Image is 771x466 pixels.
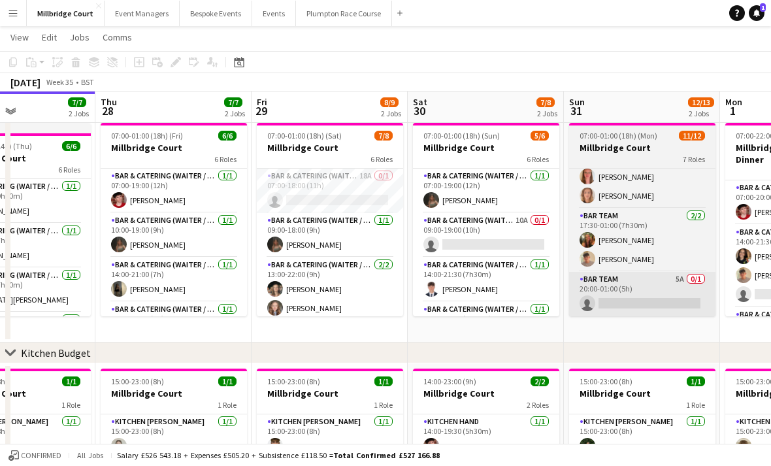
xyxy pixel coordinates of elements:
[569,272,715,316] app-card-role: Bar Team5A0/120:00-01:00 (5h)
[101,213,247,258] app-card-role: Bar & Catering (Waiter / waitress)1/110:00-19:00 (9h)[PERSON_NAME]
[749,5,764,21] a: 1
[413,414,559,459] app-card-role: Kitchen Hand1/114:00-19:30 (5h30m)[PERSON_NAME]
[267,131,342,141] span: 07:00-01:00 (18h) (Sat)
[683,154,705,164] span: 7 Roles
[62,376,80,386] span: 1/1
[101,123,247,316] app-job-card: 07:00-01:00 (18h) (Fri)6/6Millbridge Court6 RolesBar & Catering (Waiter / waitress)1/107:00-19:00...
[531,376,549,386] span: 2/2
[101,96,117,108] span: Thu
[413,142,559,154] h3: Millbridge Court
[380,97,399,107] span: 8/9
[101,388,247,399] h3: Millbridge Court
[21,346,91,359] div: Kitchen Budget
[62,141,80,151] span: 6/6
[101,258,247,302] app-card-role: Bar & Catering (Waiter / waitress)1/114:00-21:00 (7h)[PERSON_NAME]
[10,76,41,89] div: [DATE]
[252,1,296,26] button: Events
[69,108,89,118] div: 2 Jobs
[61,400,80,410] span: 1 Role
[257,169,403,213] app-card-role: Bar & Catering (Waiter / waitress)18A0/107:00-18:00 (11h)
[257,414,403,459] app-card-role: Kitchen [PERSON_NAME]1/115:00-23:00 (8h)[PERSON_NAME]
[688,97,714,107] span: 12/13
[111,376,164,386] span: 15:00-23:00 (8h)
[225,108,245,118] div: 2 Jobs
[74,450,106,460] span: All jobs
[413,213,559,258] app-card-role: Bar & Catering (Waiter / waitress)10A0/109:00-19:00 (10h)
[21,451,61,460] span: Confirmed
[760,3,766,12] span: 1
[255,103,267,118] span: 29
[413,96,427,108] span: Sat
[580,376,632,386] span: 15:00-23:00 (8h)
[689,108,714,118] div: 2 Jobs
[267,376,320,386] span: 15:00-23:00 (8h)
[333,450,440,460] span: Total Confirmed £527 166.88
[214,154,237,164] span: 6 Roles
[569,414,715,459] app-card-role: Kitchen [PERSON_NAME]1/115:00-23:00 (8h)[PERSON_NAME]
[218,376,237,386] span: 1/1
[686,400,705,410] span: 1 Role
[723,103,742,118] span: 1
[531,131,549,141] span: 5/6
[224,97,242,107] span: 7/7
[27,1,105,26] button: Millbridge Court
[374,131,393,141] span: 7/8
[370,154,393,164] span: 6 Roles
[58,165,80,175] span: 6 Roles
[180,1,252,26] button: Bespoke Events
[70,31,90,43] span: Jobs
[381,108,401,118] div: 2 Jobs
[81,77,94,87] div: BST
[257,213,403,258] app-card-role: Bar & Catering (Waiter / waitress)1/109:00-18:00 (9h)[PERSON_NAME]
[536,97,555,107] span: 7/8
[569,142,715,154] h3: Millbridge Court
[527,400,549,410] span: 2 Roles
[65,29,95,46] a: Jobs
[569,123,715,316] app-job-card: 07:00-01:00 (18h) (Mon)11/12Millbridge Court7 RolesBar & Catering (Waiter / waitress)3/317:30-23:...
[257,96,267,108] span: Fri
[37,29,62,46] a: Edit
[101,302,247,346] app-card-role: Bar & Catering (Waiter / waitress)1/114:00-22:00 (8h)
[413,258,559,302] app-card-role: Bar & Catering (Waiter / waitress)1/114:00-21:30 (7h30m)[PERSON_NAME]
[423,131,500,141] span: 07:00-01:00 (18h) (Sun)
[7,448,63,463] button: Confirmed
[101,369,247,459] app-job-card: 15:00-23:00 (8h)1/1Millbridge Court1 RoleKitchen [PERSON_NAME]1/115:00-23:00 (8h)[GEOGRAPHIC_DATA]
[580,131,657,141] span: 07:00-01:00 (18h) (Mon)
[257,258,403,321] app-card-role: Bar & Catering (Waiter / waitress)2/213:00-22:00 (9h)[PERSON_NAME][PERSON_NAME]
[569,369,715,459] app-job-card: 15:00-23:00 (8h)1/1Millbridge Court1 RoleKitchen [PERSON_NAME]1/115:00-23:00 (8h)[PERSON_NAME]
[117,450,440,460] div: Salary £526 543.18 + Expenses £505.20 + Subsistence £118.50 =
[257,123,403,316] app-job-card: 07:00-01:00 (18h) (Sat)7/8Millbridge Court6 RolesBar & Catering (Waiter / waitress)18A0/107:00-18...
[257,369,403,459] app-job-card: 15:00-23:00 (8h)1/1Millbridge Court1 RoleKitchen [PERSON_NAME]1/115:00-23:00 (8h)[PERSON_NAME]
[679,131,705,141] span: 11/12
[42,31,57,43] span: Edit
[413,388,559,399] h3: Millbridge Court
[411,103,427,118] span: 30
[413,123,559,316] app-job-card: 07:00-01:00 (18h) (Sun)5/6Millbridge Court6 RolesBar & Catering (Waiter / waitress)1/107:00-19:00...
[99,103,117,118] span: 28
[10,31,29,43] span: View
[687,376,705,386] span: 1/1
[68,97,86,107] span: 7/7
[103,31,132,43] span: Comms
[374,400,393,410] span: 1 Role
[374,376,393,386] span: 1/1
[567,103,585,118] span: 31
[97,29,137,46] a: Comms
[296,1,392,26] button: Plumpton Race Course
[569,388,715,399] h3: Millbridge Court
[111,131,183,141] span: 07:00-01:00 (18h) (Fri)
[101,169,247,213] app-card-role: Bar & Catering (Waiter / waitress)1/107:00-19:00 (12h)[PERSON_NAME]
[725,96,742,108] span: Mon
[423,376,476,386] span: 14:00-23:00 (9h)
[413,169,559,213] app-card-role: Bar & Catering (Waiter / waitress)1/107:00-19:00 (12h)[PERSON_NAME]
[101,142,247,154] h3: Millbridge Court
[218,131,237,141] span: 6/6
[218,400,237,410] span: 1 Role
